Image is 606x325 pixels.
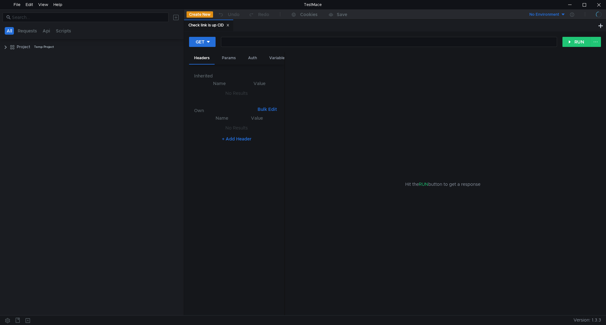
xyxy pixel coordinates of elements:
[258,11,269,18] div: Redo
[194,107,255,114] h6: Own
[243,52,262,64] div: Auth
[225,125,248,131] nz-embed-empty: No Results
[194,72,279,80] h6: Inherited
[54,27,73,35] button: Scripts
[240,80,279,87] th: Value
[5,27,14,35] button: All
[196,38,205,45] div: GET
[12,14,165,21] input: Search...
[17,42,30,52] div: Project
[41,27,52,35] button: Api
[225,90,248,96] nz-embed-empty: No Results
[300,11,318,18] div: Cookies
[419,181,428,187] span: RUN
[405,181,480,188] span: Hit the button to get a response
[244,10,274,19] button: Redo
[188,22,229,29] div: Check link is up CID
[337,12,347,17] div: Save
[228,11,240,18] div: Undo
[255,105,279,113] button: Bulk Edit
[189,37,216,47] button: GET
[219,135,254,143] button: + Add Header
[529,12,559,18] div: No Environment
[34,42,54,52] div: Temp Project
[573,316,601,325] span: Version: 1.3.3
[187,11,213,18] button: Create New
[204,114,240,122] th: Name
[213,10,244,19] button: Undo
[522,9,566,20] button: No Environment
[562,37,591,47] button: RUN
[240,114,274,122] th: Value
[264,52,292,64] div: Variables
[217,52,241,64] div: Params
[189,52,215,65] div: Headers
[16,27,39,35] button: Requests
[199,80,240,87] th: Name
